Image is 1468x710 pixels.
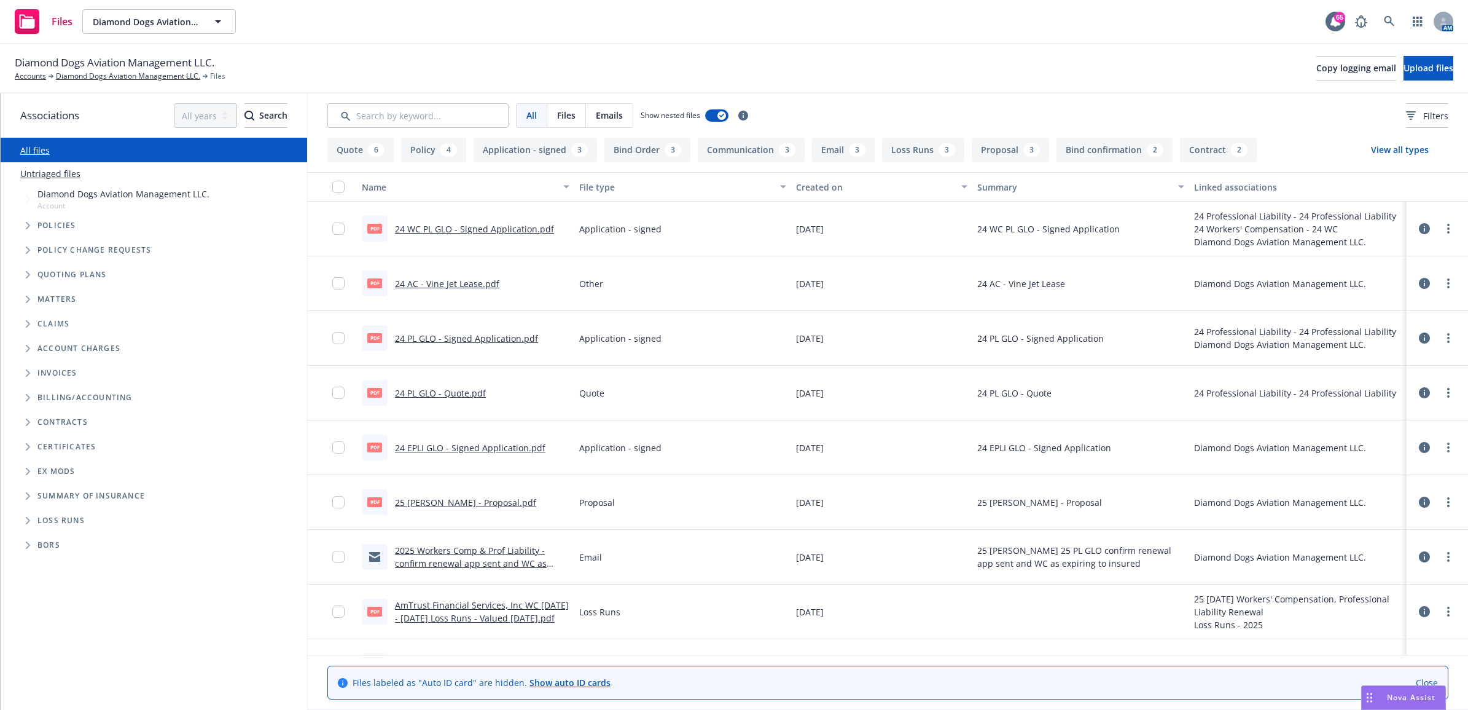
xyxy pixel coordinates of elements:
[395,497,536,508] a: 25 [PERSON_NAME] - Proposal.pdf
[796,496,824,509] span: [DATE]
[1056,138,1173,162] button: Bind confirmation
[604,138,690,162] button: Bind Order
[244,111,254,120] svg: Search
[1194,593,1402,618] div: 25 [DATE] Workers' Compensation, Professional Liability Renewal
[1334,12,1345,23] div: 65
[440,143,457,157] div: 4
[367,607,382,616] span: pdf
[977,544,1185,570] span: 25 [PERSON_NAME] 25 PL GLO confirm renewal app sent and WC as expiring to insured
[1404,62,1453,74] span: Upload files
[332,441,345,454] input: Toggle Row Selected
[977,181,1171,194] div: Summary
[1361,685,1446,710] button: Nova Assist
[327,138,394,162] button: Quote
[395,223,554,235] a: 24 WC PL GLO - Signed Application.pdf
[1441,550,1456,564] a: more
[37,200,209,211] span: Account
[1405,9,1430,34] a: Switch app
[571,143,588,157] div: 3
[1404,56,1453,81] button: Upload files
[82,9,236,34] button: Diamond Dogs Aviation Management LLC.
[972,172,1190,202] button: Summary
[796,223,824,235] span: [DATE]
[20,167,80,180] a: Untriaged files
[93,15,199,28] span: Diamond Dogs Aviation Management LLC.
[244,104,287,127] div: Search
[1194,235,1396,248] div: Diamond Dogs Aviation Management LLC.
[1231,143,1247,157] div: 2
[395,545,547,582] a: 2025 Workers Comp & Prof Liability - confirm renewal app sent and WC as expiring.msg
[37,492,145,500] span: Summary of insurance
[977,332,1104,345] span: 24 PL GLO - Signed Application
[1194,210,1396,223] div: 24 Professional Liability - 24 Professional Liability
[1441,221,1456,236] a: more
[779,143,795,157] div: 3
[796,332,824,345] span: [DATE]
[332,223,345,235] input: Toggle Row Selected
[10,4,77,39] a: Files
[939,143,955,157] div: 3
[15,71,46,82] a: Accounts
[332,496,345,508] input: Toggle Row Selected
[1377,9,1402,34] a: Search
[579,277,603,290] span: Other
[977,387,1052,400] span: 24 PL GLO - Quote
[367,278,382,288] span: pdf
[1194,277,1366,290] div: Diamond Dogs Aviation Management LLC.
[574,172,792,202] button: File type
[474,138,597,162] button: Application - signed
[972,138,1049,162] button: Proposal
[641,110,700,120] span: Show nested files
[210,71,225,82] span: Files
[1316,56,1396,81] button: Copy logging email
[15,55,214,71] span: Diamond Dogs Aviation Management LLC.
[37,187,209,200] span: Diamond Dogs Aviation Management LLC.
[1194,441,1366,454] div: Diamond Dogs Aviation Management LLC.
[579,181,773,194] div: File type
[1194,618,1402,631] div: Loss Runs - 2025
[332,551,345,563] input: Toggle Row Selected
[327,103,509,128] input: Search by keyword...
[1423,109,1448,122] span: Filters
[353,676,611,689] span: Files labeled as "Auto ID card" are hidden.
[529,677,611,688] a: Show auto ID cards
[1194,181,1402,194] div: Linked associations
[367,497,382,507] span: pdf
[1416,676,1438,689] a: Close
[557,109,576,122] span: Files
[37,271,107,278] span: Quoting plans
[37,443,96,451] span: Certificates
[395,333,538,344] a: 24 PL GLO - Signed Application.pdf
[357,172,574,202] button: Name
[332,181,345,193] input: Select all
[1194,325,1396,338] div: 24 Professional Liability - 24 Professional Liability
[1362,686,1377,709] div: Drag to move
[401,138,466,162] button: Policy
[796,551,824,564] span: [DATE]
[796,605,824,618] span: [DATE]
[1387,692,1435,703] span: Nova Assist
[579,605,620,618] span: Loss Runs
[1441,385,1456,400] a: more
[1194,387,1396,400] div: 24 Professional Liability - 24 Professional Liability
[395,387,486,399] a: 24 PL GLO - Quote.pdf
[579,332,662,345] span: Application - signed
[56,71,200,82] a: Diamond Dogs Aviation Management LLC.
[37,345,120,352] span: Account charges
[1180,138,1257,162] button: Contract
[37,296,76,303] span: Matters
[796,387,824,400] span: [DATE]
[1351,138,1448,162] button: View all types
[882,138,964,162] button: Loss Runs
[796,441,824,454] span: [DATE]
[1194,338,1396,351] div: Diamond Dogs Aviation Management LLC.
[37,468,75,475] span: Ex Mods
[332,387,345,399] input: Toggle Row Selected
[1,385,307,558] div: Folder Tree Example
[395,599,569,624] a: AmTrust Financial Services, Inc WC [DATE] - [DATE] Loss Runs - Valued [DATE].pdf
[1194,551,1366,564] div: Diamond Dogs Aviation Management LLC.
[698,138,805,162] button: Communication
[367,443,382,452] span: pdf
[332,277,345,290] input: Toggle Row Selected
[332,332,345,344] input: Toggle Row Selected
